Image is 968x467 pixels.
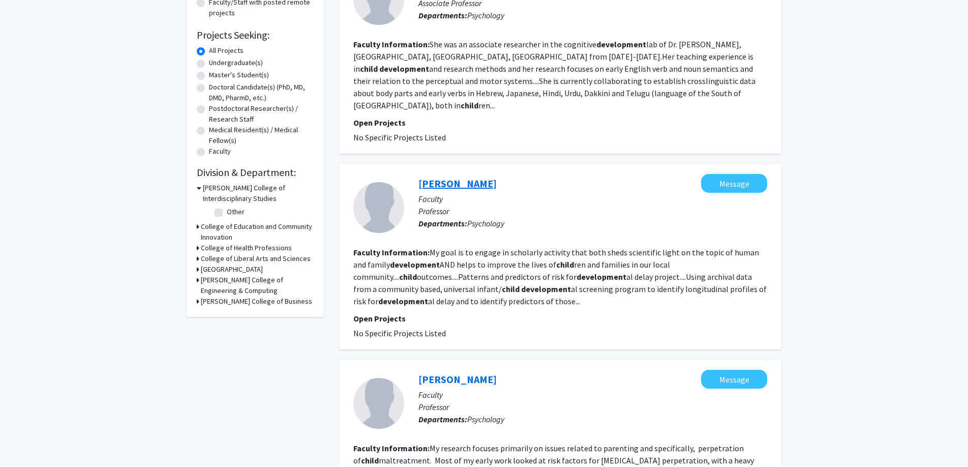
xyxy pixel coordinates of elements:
label: Other [227,207,245,217]
span: Psychology [467,10,504,20]
h3: [PERSON_NAME] College of Interdisciplinary Studies [203,183,314,204]
b: Departments: [418,414,467,424]
b: Faculty Information: [353,443,430,453]
fg-read-more: My goal is to engage in scholarly activity that both sheds scientific light on the topic of human... [353,247,767,306]
label: All Projects [209,45,244,56]
b: development [521,284,571,294]
h3: College of Health Professions [201,243,292,253]
label: Undergraduate(s) [209,57,263,68]
b: Faculty Information: [353,39,430,49]
span: No Specific Projects Listed [353,132,446,142]
b: Departments: [418,10,467,20]
h3: [PERSON_NAME] College of Business [201,296,312,307]
a: [PERSON_NAME] [418,177,497,190]
h3: College of Liberal Arts and Sciences [201,253,311,264]
span: No Specific Projects Listed [353,328,446,338]
b: development [390,259,440,270]
p: Open Projects [353,312,767,325]
b: development [596,39,646,49]
h3: [PERSON_NAME] College of Engineering & Computing [201,275,314,296]
fg-read-more: She was an associate researcher in the cognitive lab of Dr. [PERSON_NAME], [GEOGRAPHIC_DATA], [GE... [353,39,755,110]
h2: Projects Seeking: [197,29,314,41]
b: development [378,296,428,306]
a: [PERSON_NAME] [418,373,497,386]
span: Psychology [467,414,504,424]
h3: [GEOGRAPHIC_DATA] [201,264,263,275]
p: Faculty [418,389,767,401]
label: Medical Resident(s) / Medical Fellow(s) [209,125,314,146]
b: Departments: [418,218,467,228]
iframe: Chat [8,421,43,459]
b: development [379,64,429,74]
b: child [556,259,574,270]
b: child [502,284,520,294]
p: Professor [418,401,767,413]
button: Message Gwenden Dueker [701,174,767,193]
b: child [399,272,417,282]
span: Psychology [467,218,504,228]
p: Professor [418,205,767,217]
h3: College of Education and Community Innovation [201,221,314,243]
b: child [361,455,379,465]
p: Faculty [418,193,767,205]
b: child [360,64,378,74]
b: Faculty Information: [353,247,430,257]
b: development [577,272,626,282]
label: Master's Student(s) [209,70,269,80]
button: Message Mary Bower Russa [701,370,767,389]
label: Doctoral Candidate(s) (PhD, MD, DMD, PharmD, etc.) [209,82,314,103]
b: child [461,100,478,110]
p: Open Projects [353,116,767,129]
label: Postdoctoral Researcher(s) / Research Staff [209,103,314,125]
label: Faculty [209,146,231,157]
h2: Division & Department: [197,166,314,179]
